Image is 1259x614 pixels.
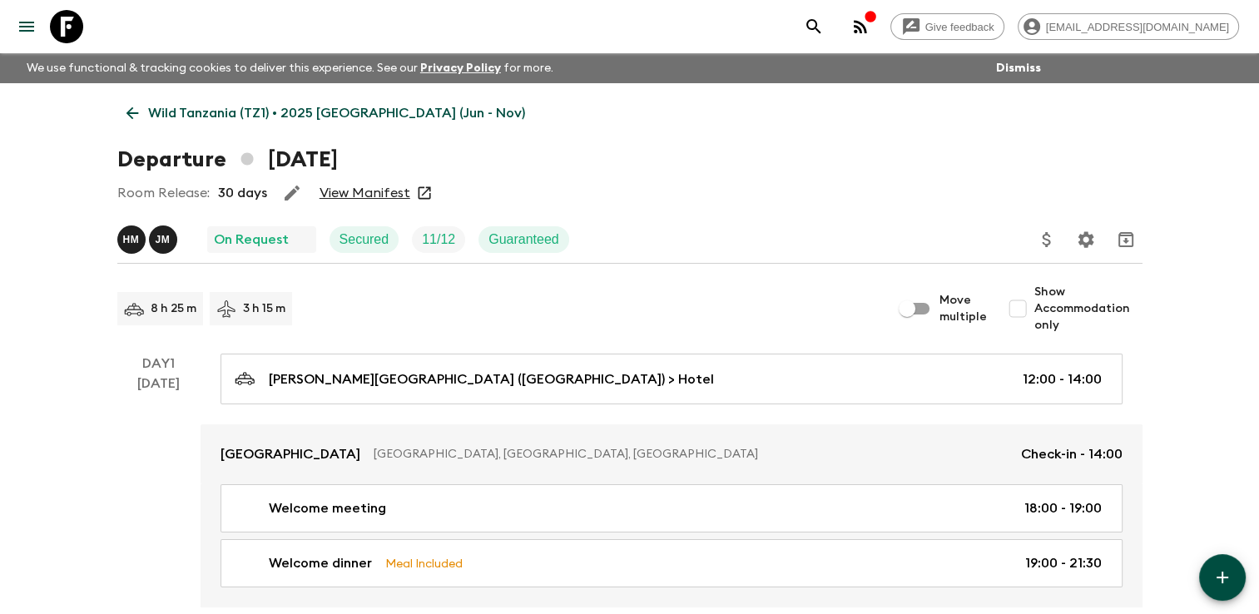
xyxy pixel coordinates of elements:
[243,300,285,317] p: 3 h 15 m
[137,374,180,607] div: [DATE]
[117,97,534,130] a: Wild Tanzania (TZ1) • 2025 [GEOGRAPHIC_DATA] (Jun - Nov)
[1024,498,1102,518] p: 18:00 - 19:00
[422,230,455,250] p: 11 / 12
[20,53,560,83] p: We use functional & tracking cookies to deliver this experience. See our for more.
[117,230,181,244] span: Halfani Mbasha, Joachim Mukungu
[1034,284,1143,334] span: Show Accommodation only
[1018,13,1239,40] div: [EMAIL_ADDRESS][DOMAIN_NAME]
[330,226,399,253] div: Secured
[117,143,338,176] h1: Departure [DATE]
[218,183,267,203] p: 30 days
[340,230,389,250] p: Secured
[201,424,1143,484] a: [GEOGRAPHIC_DATA][GEOGRAPHIC_DATA], [GEOGRAPHIC_DATA], [GEOGRAPHIC_DATA]Check-in - 14:00
[221,539,1123,587] a: Welcome dinnerMeal Included19:00 - 21:30
[1037,21,1238,33] span: [EMAIL_ADDRESS][DOMAIN_NAME]
[1025,553,1102,573] p: 19:00 - 21:30
[374,446,1008,463] p: [GEOGRAPHIC_DATA], [GEOGRAPHIC_DATA], [GEOGRAPHIC_DATA]
[1023,369,1102,389] p: 12:00 - 14:00
[10,10,43,43] button: menu
[385,554,463,572] p: Meal Included
[214,230,289,250] p: On Request
[1021,444,1123,464] p: Check-in - 14:00
[151,300,196,317] p: 8 h 25 m
[939,292,988,325] span: Move multiple
[488,230,559,250] p: Guaranteed
[320,185,410,201] a: View Manifest
[420,62,501,74] a: Privacy Policy
[117,354,201,374] p: Day 1
[412,226,465,253] div: Trip Fill
[992,57,1045,80] button: Dismiss
[890,13,1004,40] a: Give feedback
[1069,223,1103,256] button: Settings
[269,369,714,389] p: [PERSON_NAME][GEOGRAPHIC_DATA] ([GEOGRAPHIC_DATA]) > Hotel
[1109,223,1143,256] button: Archive (Completed, Cancelled or Unsynced Departures only)
[269,553,372,573] p: Welcome dinner
[156,233,171,246] p: J M
[221,354,1123,404] a: [PERSON_NAME][GEOGRAPHIC_DATA] ([GEOGRAPHIC_DATA]) > Hotel12:00 - 14:00
[123,233,140,246] p: H M
[148,103,525,123] p: Wild Tanzania (TZ1) • 2025 [GEOGRAPHIC_DATA] (Jun - Nov)
[797,10,830,43] button: search adventures
[221,444,360,464] p: [GEOGRAPHIC_DATA]
[269,498,386,518] p: Welcome meeting
[916,21,1004,33] span: Give feedback
[117,225,181,254] button: HMJM
[117,183,210,203] p: Room Release:
[1030,223,1063,256] button: Update Price, Early Bird Discount and Costs
[221,484,1123,532] a: Welcome meeting18:00 - 19:00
